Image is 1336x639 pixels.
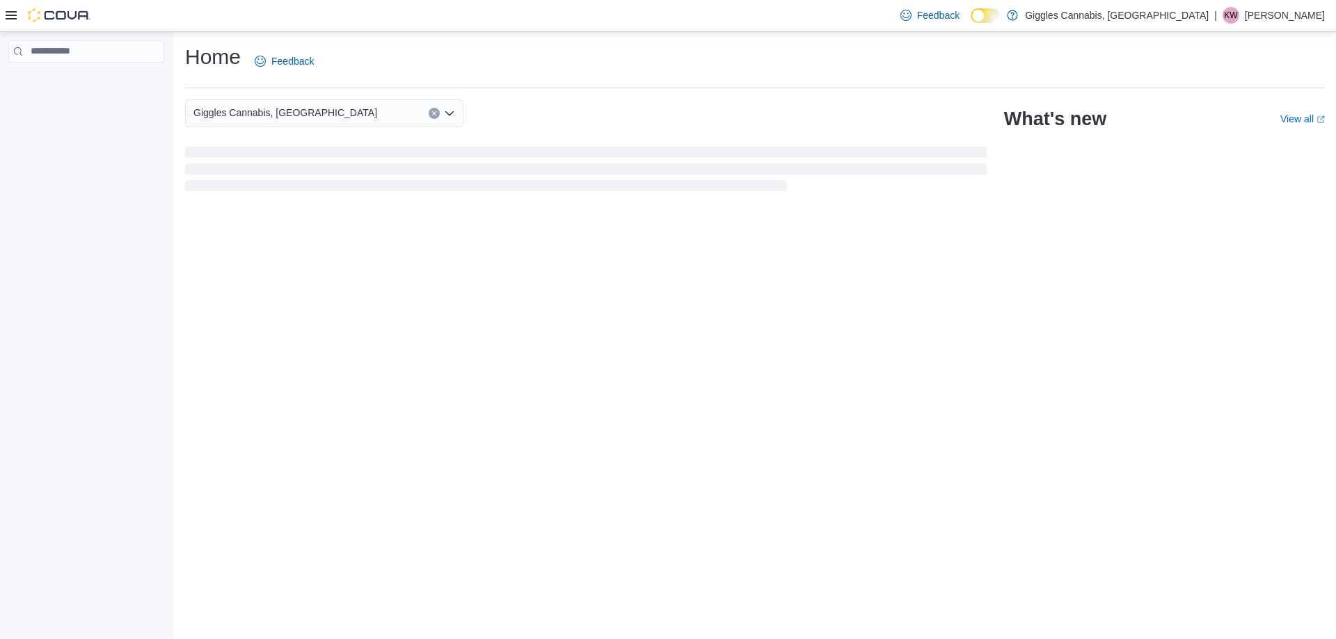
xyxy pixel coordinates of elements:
p: Giggles Cannabis, [GEOGRAPHIC_DATA] [1025,7,1209,24]
button: Open list of options [444,108,455,119]
nav: Complex example [8,65,164,99]
a: View allExternal link [1280,113,1325,124]
a: Feedback [895,1,965,29]
a: Feedback [249,47,319,75]
h1: Home [185,43,241,71]
p: | [1214,7,1217,24]
img: Cova [28,8,90,22]
h2: What's new [1004,108,1106,130]
p: [PERSON_NAME] [1245,7,1325,24]
button: Clear input [429,108,440,119]
span: Feedback [917,8,960,22]
input: Dark Mode [971,8,1000,23]
span: Loading [185,149,987,194]
svg: External link [1317,115,1325,124]
span: KW [1224,7,1237,24]
div: Kirk Westhaver [1223,7,1239,24]
span: Feedback [271,54,314,68]
span: Giggles Cannabis, [GEOGRAPHIC_DATA] [193,104,377,121]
